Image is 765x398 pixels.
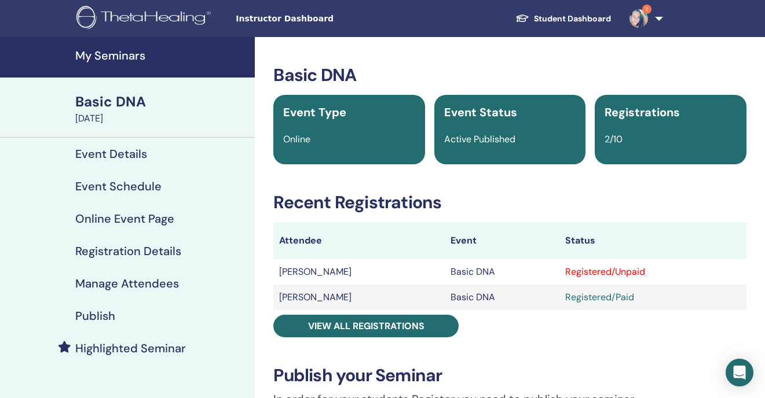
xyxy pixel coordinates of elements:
h4: Registration Details [75,244,181,258]
th: Status [559,222,746,259]
div: [DATE] [75,112,248,126]
h4: Publish [75,309,115,323]
span: Active Published [444,133,515,145]
th: Attendee [273,222,445,259]
h4: Online Event Page [75,212,174,226]
h4: Event Details [75,147,147,161]
img: logo.png [76,6,215,32]
h4: My Seminars [75,49,248,62]
a: Basic DNA[DATE] [68,92,255,126]
h3: Basic DNA [273,65,746,86]
span: View all registrations [308,320,424,332]
td: [PERSON_NAME] [273,259,445,285]
a: View all registrations [273,315,459,337]
th: Event [445,222,559,259]
td: [PERSON_NAME] [273,285,445,310]
td: Basic DNA [445,285,559,310]
span: Registrations [605,105,680,120]
h4: Manage Attendees [75,277,179,290]
h3: Recent Registrations [273,192,746,213]
h3: Publish your Seminar [273,365,746,386]
div: Registered/Unpaid [565,265,741,279]
img: graduation-cap-white.svg [515,13,529,23]
span: 1 [642,5,651,14]
span: Online [283,133,310,145]
span: 2/10 [605,133,623,145]
span: Event Status [444,105,517,120]
img: default.jpg [629,9,648,28]
div: Open Intercom Messenger [726,359,753,386]
a: Student Dashboard [506,8,620,30]
h4: Highlighted Seminar [75,341,186,355]
div: Registered/Paid [565,290,741,304]
td: Basic DNA [445,259,559,285]
h4: Event Schedule [75,179,162,193]
span: Instructor Dashboard [236,13,409,25]
div: Basic DNA [75,92,248,112]
span: Event Type [283,105,346,120]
